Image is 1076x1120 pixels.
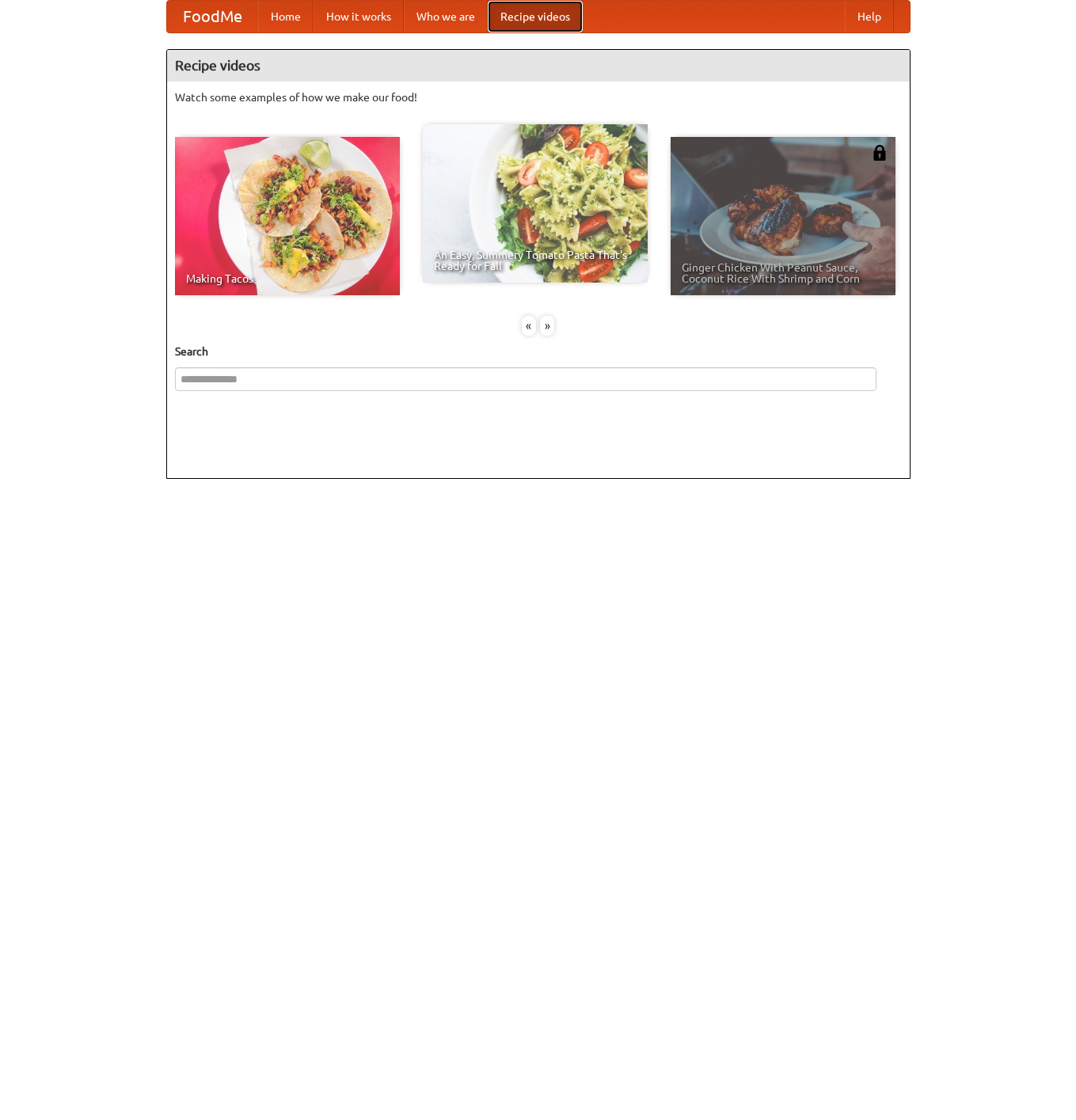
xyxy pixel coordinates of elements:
div: « [522,316,536,336]
a: Home [258,1,314,32]
span: An Easy, Summery Tomato Pasta That's Ready for Fall [434,249,637,271]
a: An Easy, Summery Tomato Pasta That's Ready for Fall [423,124,648,283]
a: Who we are [404,1,488,32]
span: Making Tacos [186,273,389,284]
a: Recipe videos [488,1,583,32]
a: Help [845,1,894,32]
img: 483408.png [872,145,888,161]
h4: Recipe videos [167,50,910,82]
div: » [540,316,554,336]
p: Watch some examples of how we make our food! [175,89,902,105]
a: FoodMe [167,1,258,32]
h5: Search [175,344,902,359]
a: Making Tacos [175,137,400,295]
a: How it works [314,1,404,32]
